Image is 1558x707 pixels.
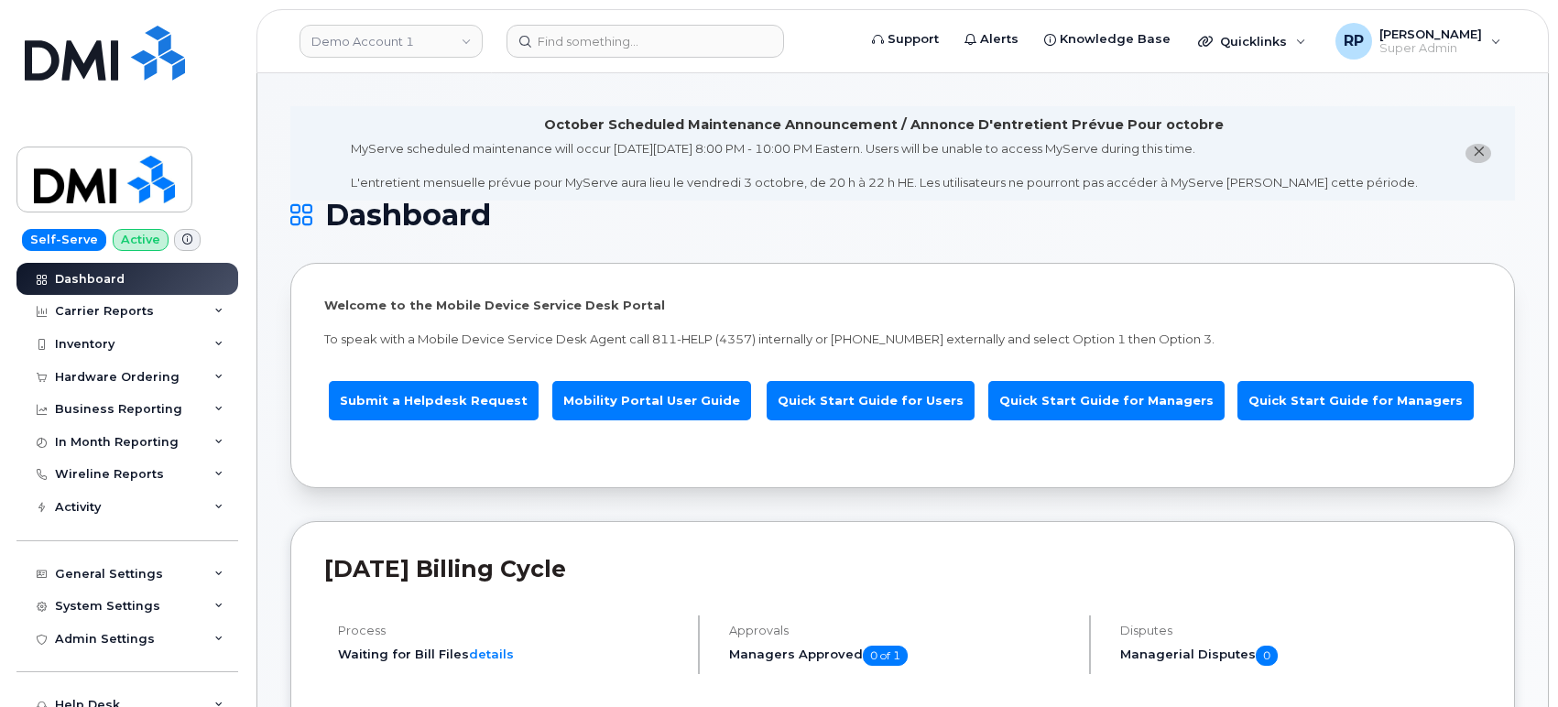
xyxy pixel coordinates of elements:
[1465,144,1491,163] button: close notification
[1237,381,1474,420] a: Quick Start Guide for Managers
[324,331,1481,348] p: To speak with a Mobile Device Service Desk Agent call 811-HELP (4357) internally or [PHONE_NUMBER...
[729,646,1073,666] h5: Managers Approved
[863,646,908,666] span: 0 of 1
[552,381,751,420] a: Mobility Portal User Guide
[325,201,491,229] span: Dashboard
[544,115,1224,135] div: October Scheduled Maintenance Announcement / Annonce D'entretient Prévue Pour octobre
[469,647,514,661] a: details
[1120,646,1481,666] h5: Managerial Disputes
[767,381,975,420] a: Quick Start Guide for Users
[324,555,1481,582] h2: [DATE] Billing Cycle
[729,624,1073,637] h4: Approvals
[329,381,539,420] a: Submit a Helpdesk Request
[324,297,1481,314] p: Welcome to the Mobile Device Service Desk Portal
[1120,624,1481,637] h4: Disputes
[351,140,1418,191] div: MyServe scheduled maintenance will occur [DATE][DATE] 8:00 PM - 10:00 PM Eastern. Users will be u...
[338,646,682,663] li: Waiting for Bill Files
[988,381,1225,420] a: Quick Start Guide for Managers
[1256,646,1278,666] span: 0
[338,624,682,637] h4: Process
